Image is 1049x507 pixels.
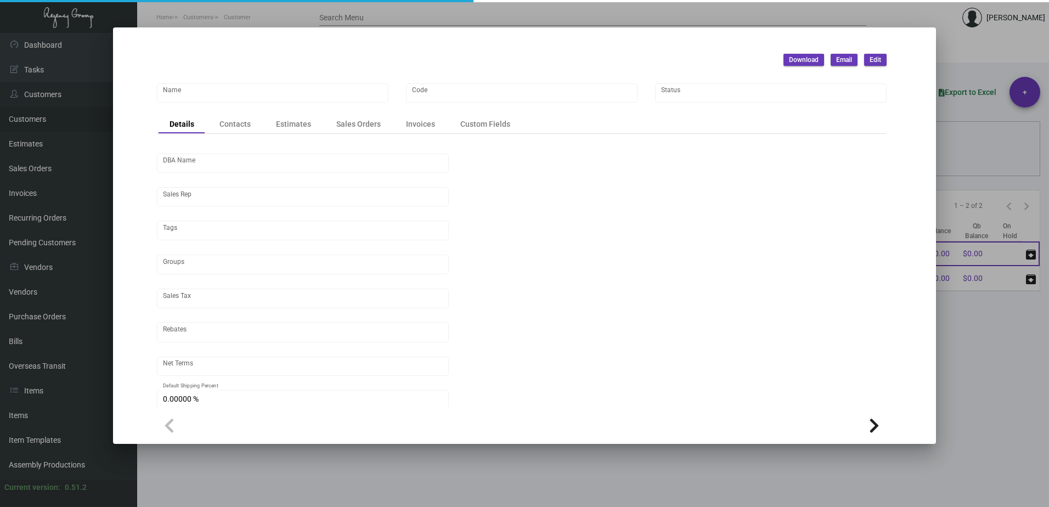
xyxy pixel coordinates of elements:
span: Download [789,55,819,65]
div: Details [170,119,194,130]
div: Invoices [406,119,435,130]
button: Download [783,54,824,66]
div: Custom Fields [460,119,510,130]
div: 0.51.2 [65,482,87,493]
div: Sales Orders [336,119,381,130]
span: Email [836,55,852,65]
div: Contacts [219,119,251,130]
button: Email [831,54,858,66]
div: Estimates [276,119,311,130]
span: Edit [870,55,881,65]
button: Edit [864,54,887,66]
div: Current version: [4,482,60,493]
